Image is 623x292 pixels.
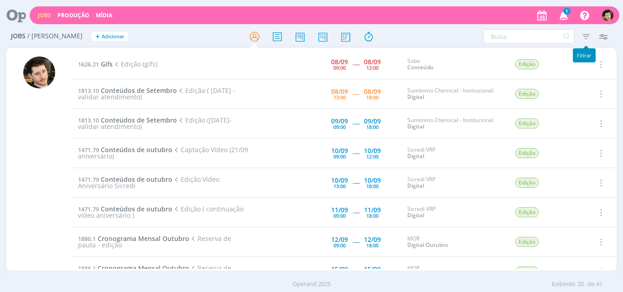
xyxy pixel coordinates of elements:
[78,205,99,213] span: 1471.79
[333,154,346,159] div: 09:00
[78,86,177,95] a: 1813.10Conteúdos de Setembro
[366,65,379,70] div: 12:00
[364,59,381,65] div: 08/09
[331,207,348,213] div: 11/09
[515,266,539,277] span: Edição
[331,148,348,154] div: 10/09
[364,236,381,243] div: 12/09
[101,205,172,213] span: Conteúdos de outubro
[515,118,539,128] span: Edição
[78,60,99,68] span: 1626.21
[515,178,539,188] span: Edição
[407,58,501,71] div: Sobe
[11,32,26,40] span: Jobs
[573,48,596,62] div: Filtrar
[366,184,379,189] div: 18:00
[92,32,128,41] button: +Adicionar
[78,60,113,68] a: 1626.21Gifs
[366,95,379,100] div: 18:00
[407,63,433,71] a: Conteúdo
[407,152,424,160] a: Digital
[407,117,501,130] div: Sumitomo Chemical - Institucional
[515,89,539,99] span: Edição
[353,208,359,216] span: -----
[407,265,501,278] div: MOR
[101,175,172,184] span: Conteúdos de outubro
[78,145,172,154] a: 1471.79Conteúdos de outubro
[95,32,100,41] span: +
[78,145,248,160] span: Captação Vídeo (21/09 aniversário)
[78,175,172,184] a: 1471.79Conteúdos de outubro
[78,146,99,154] span: 1471.79
[78,116,232,131] span: Edição ([DATE]- validar atendimento)
[596,280,602,289] span: 41
[353,60,359,68] span: -----
[353,267,359,276] span: -----
[353,237,359,246] span: -----
[364,148,381,154] div: 10/09
[78,86,235,101] span: Edição ( [DATE] - validar atendimento)
[563,8,571,15] span: 1
[102,34,125,40] span: Adicionar
[407,87,501,101] div: Sumitomo Chemical - Institucional
[577,280,584,289] span: 20
[483,29,574,44] input: Busca
[333,95,346,100] div: 13:00
[353,178,359,187] span: -----
[78,235,96,243] span: 1886.1
[407,93,424,101] a: Digital
[78,234,189,243] a: 1886.1Cronograma Mensal Outubro
[366,124,379,129] div: 18:00
[57,11,89,19] a: Produção
[78,234,231,249] span: Reserva de pauta - edição
[353,149,359,157] span: -----
[78,175,99,184] span: 1471.79
[331,59,348,65] div: 08/09
[366,154,379,159] div: 12:00
[407,241,448,249] a: Digital Outubro
[101,60,113,68] span: Gifs
[602,7,614,23] button: V
[515,148,539,158] span: Edição
[407,236,501,249] div: MOR
[407,147,501,160] div: Sicredi VRP
[78,264,96,272] span: 1886.1
[407,123,424,130] a: Digital
[364,88,381,95] div: 08/09
[333,184,346,189] div: 13:00
[515,207,539,217] span: Edição
[333,124,346,129] div: 09:00
[515,237,539,247] span: Edição
[93,12,115,19] button: Mídia
[407,176,501,190] div: Sicredi VRP
[101,116,177,124] span: Conteúdos de Setembro
[554,7,572,24] button: 1
[55,12,92,19] button: Produção
[98,234,189,243] span: Cronograma Mensal Outubro
[364,207,381,213] div: 11/09
[366,213,379,218] div: 18:00
[331,236,348,243] div: 12/09
[96,11,112,19] a: Mídia
[407,211,424,219] a: Digital
[515,59,539,69] span: Edição
[331,266,348,272] div: 15/09
[587,280,594,289] span: de
[331,88,348,95] div: 08/09
[333,65,346,70] div: 09:00
[602,10,613,21] img: V
[353,119,359,128] span: -----
[23,56,55,88] img: V
[78,175,219,190] span: Edição Vídeo Aniversário Sicredi
[364,177,381,184] div: 10/09
[333,243,346,248] div: 09:00
[38,11,51,19] a: Jobs
[113,60,157,68] span: Edição (gifs)
[353,89,359,98] span: -----
[27,32,83,40] span: / [PERSON_NAME]
[78,264,189,272] a: 1886.1Cronograma Mensal Outubro
[78,87,99,95] span: 1813.10
[78,116,177,124] a: 1813.10Conteúdos de Setembro
[333,213,346,218] div: 09:00
[552,280,576,289] span: Exibindo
